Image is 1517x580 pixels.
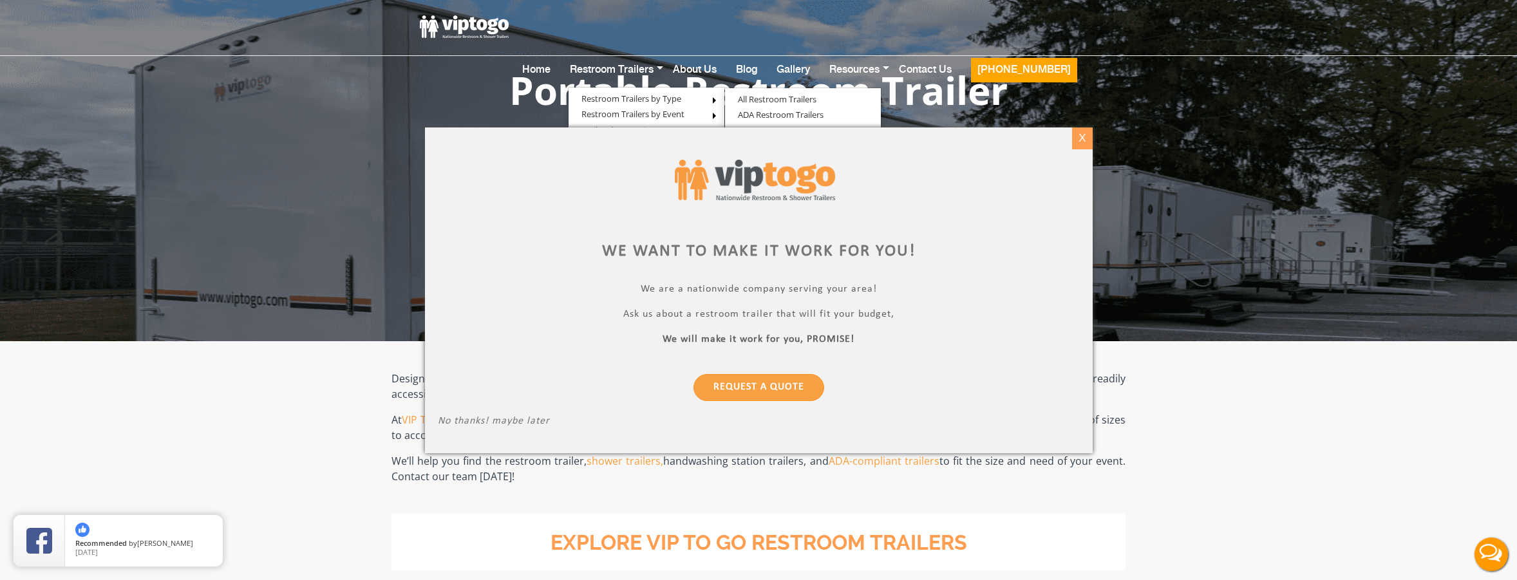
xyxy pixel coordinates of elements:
img: viptogo logo [675,160,835,200]
img: Review Rating [26,528,52,554]
span: Recommended [75,538,127,548]
span: [PERSON_NAME] [137,538,193,548]
a: Request a Quote [693,373,824,400]
img: thumbs up icon [75,523,90,537]
span: [DATE] [75,547,98,557]
p: Ask us about a restroom trailer that will fit your budget, [438,308,1080,323]
div: X [1072,127,1092,149]
span: by [75,539,212,548]
div: We want to make it work for you! [438,239,1080,263]
p: No thanks! maybe later [438,415,1080,429]
button: Live Chat [1465,529,1517,580]
p: We are a nationwide company serving your area! [438,283,1080,297]
b: We will make it work for you, PROMISE! [663,333,854,344]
